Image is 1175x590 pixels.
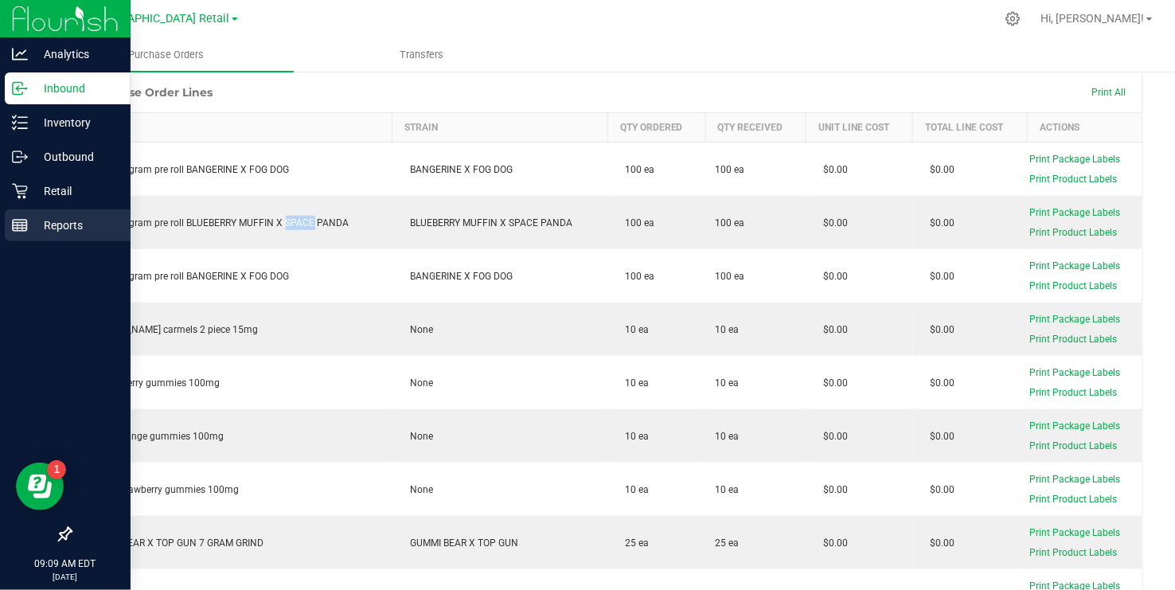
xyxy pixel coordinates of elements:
h1: Purchase Order Lines [87,86,213,99]
p: Inbound [28,79,123,98]
span: BANGERINE X FOG DOG [402,164,513,175]
span: 100 ea [617,164,654,175]
span: None [402,431,433,442]
span: Print Package Labels [1030,527,1121,538]
p: Retail [28,182,123,201]
span: Print Product Labels [1030,547,1118,558]
th: Unit Line Cost [806,113,913,143]
span: BLUEBERRY MUFFIN X SPACE PANDA [402,217,572,229]
span: Print Package Labels [1030,207,1121,218]
div: TOCC .75gram pre roll BANGERINE X FOG DOG [81,269,383,283]
th: Total Line Cost [913,113,1028,143]
span: 100 ea [715,162,744,177]
inline-svg: Inbound [12,80,28,96]
span: Print Package Labels [1030,367,1121,378]
div: Manage settings [1003,11,1023,26]
span: 100 ea [715,216,744,230]
span: 10 ea [715,322,739,337]
span: Print Product Labels [1030,440,1118,451]
span: GUMMI BEAR X TOP GUN [402,537,518,549]
span: Transfers [378,48,465,62]
span: Print Product Labels [1030,280,1118,291]
span: Print Product Labels [1030,334,1118,345]
span: $0.00 [923,484,955,495]
span: Print Package Labels [1030,154,1121,165]
span: None [402,377,433,389]
span: $0.00 [816,431,849,442]
span: Hi, [PERSON_NAME]! [1041,12,1145,25]
span: Print Product Labels [1030,227,1118,238]
span: Print All [1092,87,1126,98]
span: [GEOGRAPHIC_DATA] Retail [88,12,230,25]
p: Outbound [28,147,123,166]
span: $0.00 [816,217,849,229]
div: choco cherry gummies 100mg [81,376,383,390]
span: Print Product Labels [1030,174,1118,185]
span: $0.00 [923,324,955,335]
span: $0.00 [816,164,849,175]
span: 10 ea [617,431,649,442]
th: Item [72,113,392,143]
p: Inventory [28,113,123,132]
th: Actions [1028,113,1142,143]
span: Print Product Labels [1030,494,1118,505]
span: $0.00 [816,271,849,282]
span: Print Package Labels [1030,314,1121,325]
a: Transfers [294,38,549,72]
span: None [402,484,433,495]
span: Print Product Labels [1030,387,1118,398]
div: [PERSON_NAME] carmels 2 piece 15mg [81,322,383,337]
span: 10 ea [715,429,739,443]
span: 25 ea [617,537,649,549]
span: 10 ea [715,376,739,390]
inline-svg: Analytics [12,46,28,62]
span: 100 ea [715,269,744,283]
inline-svg: Reports [12,217,28,233]
span: 10 ea [617,484,649,495]
span: 100 ea [617,217,654,229]
div: choco strawberry gummies 100mg [81,483,383,497]
div: GUMMI BEAR X TOP GUN 7 GRAM GRIND [81,536,383,550]
span: Print Package Labels [1030,260,1121,272]
span: $0.00 [816,484,849,495]
inline-svg: Retail [12,183,28,199]
span: $0.00 [923,431,955,442]
span: Purchase Orders [107,48,225,62]
div: choco orange gummies 100mg [81,429,383,443]
span: $0.00 [923,271,955,282]
th: Qty Received [705,113,806,143]
span: $0.00 [816,537,849,549]
span: $0.00 [923,164,955,175]
div: TOCC .75gram pre roll BANGERINE X FOG DOG [81,162,383,177]
span: $0.00 [923,537,955,549]
p: 09:09 AM EDT [7,557,123,571]
inline-svg: Inventory [12,115,28,131]
div: TOCC .75gram pre roll BLUEBERRY MUFFIN X SPACE PANDA [81,216,383,230]
span: 100 ea [617,271,654,282]
inline-svg: Outbound [12,149,28,165]
span: 10 ea [617,377,649,389]
p: Analytics [28,45,123,64]
span: BANGERINE X FOG DOG [402,271,513,282]
span: 10 ea [715,483,739,497]
span: 25 ea [715,536,739,550]
p: [DATE] [7,571,123,583]
th: Strain [392,113,607,143]
span: $0.00 [923,217,955,229]
span: Print Package Labels [1030,420,1121,432]
iframe: Resource center [16,463,64,510]
iframe: Resource center unread badge [47,460,66,479]
a: Purchase Orders [38,38,294,72]
span: None [402,324,433,335]
p: Reports [28,216,123,235]
span: 10 ea [617,324,649,335]
span: $0.00 [816,324,849,335]
span: $0.00 [923,377,955,389]
span: Print Package Labels [1030,474,1121,485]
span: $0.00 [816,377,849,389]
th: Qty Ordered [607,113,705,143]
